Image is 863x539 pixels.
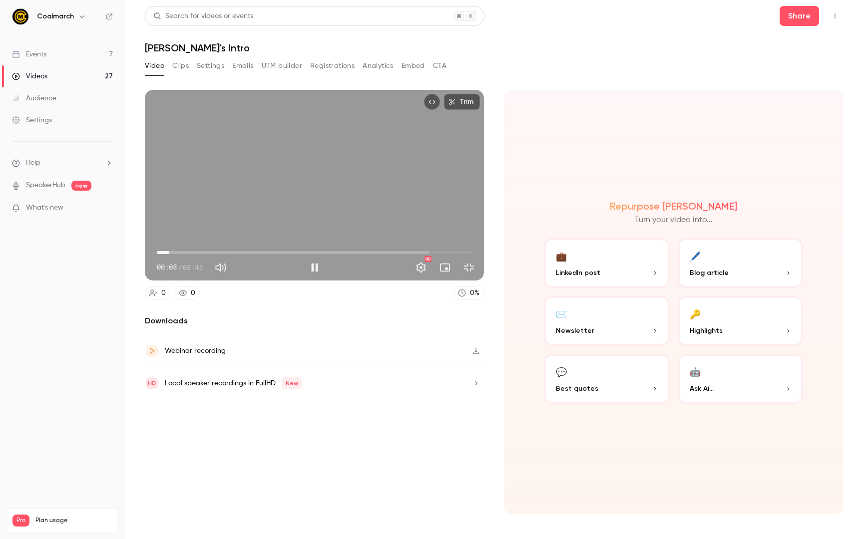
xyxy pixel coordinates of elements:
span: What's new [26,203,63,213]
div: 🔑 [690,306,701,321]
button: Analytics [363,58,394,74]
button: 💼LinkedIn post [544,238,670,288]
div: 00:08 [157,262,203,272]
div: Settings [12,115,52,125]
div: Search for videos or events [153,11,253,21]
div: 0 % [470,288,479,298]
button: Registrations [310,58,355,74]
h2: Repurpose [PERSON_NAME] [610,200,737,212]
span: Highlights [690,325,723,336]
p: Turn your video into... [635,214,713,226]
button: Settings [411,258,431,277]
button: ✉️Newsletter [544,296,670,346]
button: Top Bar Actions [827,8,843,24]
div: 0 [191,288,195,298]
button: Clips [172,58,189,74]
h2: Downloads [145,315,484,327]
button: 🔑Highlights [678,296,804,346]
button: Video [145,58,164,74]
button: 🤖Ask Ai... [678,354,804,404]
div: Audience [12,93,56,103]
span: Help [26,158,40,168]
div: 🖊️ [690,248,701,264]
span: Blog article [690,268,729,278]
div: Videos [12,71,47,81]
span: Ask Ai... [690,383,714,394]
span: Plan usage [35,517,112,525]
div: ✉️ [556,306,567,321]
div: Events [12,49,46,59]
button: 🖊️Blog article [678,238,804,288]
span: Newsletter [556,325,594,336]
a: 0% [453,286,484,300]
div: HD [425,256,431,262]
img: Coalmarch [12,8,28,24]
button: Turn on miniplayer [435,258,455,277]
button: Embed video [424,94,440,110]
button: Mute [211,258,231,277]
a: 0 [145,286,170,300]
span: New [282,377,302,389]
span: LinkedIn post [556,268,600,278]
div: 💼 [556,248,567,264]
span: Best quotes [556,383,598,394]
button: 💬Best quotes [544,354,670,404]
button: Trim [444,94,480,110]
span: 00:08 [157,262,177,272]
span: new [71,181,91,191]
a: 0 [174,286,200,300]
div: 🤖 [690,364,701,379]
h1: [PERSON_NAME]'s Intro [145,42,843,54]
div: 0 [161,288,166,298]
span: / [178,262,182,272]
button: Emails [232,58,253,74]
button: Settings [197,58,224,74]
a: SpeakerHub [26,180,65,191]
div: 💬 [556,364,567,379]
iframe: Noticeable Trigger [101,204,113,213]
h6: Coalmarch [37,11,74,21]
span: 03:45 [183,262,203,272]
button: Pause [305,258,325,277]
div: Webinar recording [165,345,226,357]
li: help-dropdown-opener [12,158,113,168]
button: Share [780,6,819,26]
button: Embed [402,58,425,74]
button: CTA [433,58,446,74]
span: Pro [12,515,29,527]
div: Local speaker recordings in FullHD [165,377,302,389]
button: Exit full screen [459,258,479,277]
button: UTM builder [262,58,302,74]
